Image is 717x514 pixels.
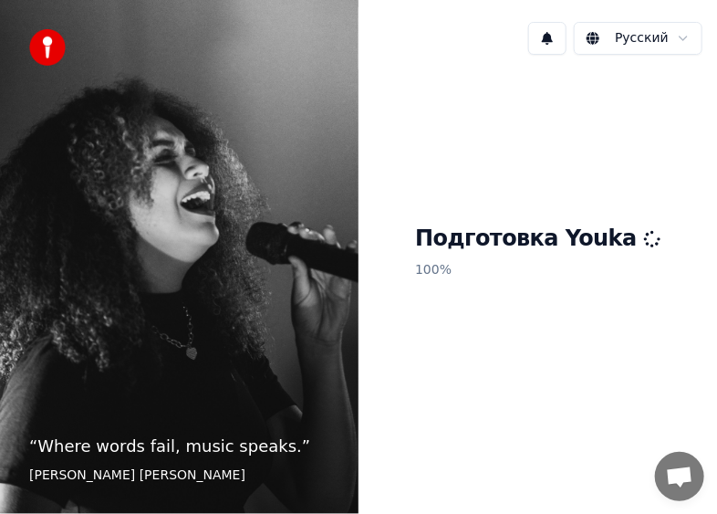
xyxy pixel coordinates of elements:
[655,452,704,501] a: Открытый чат
[29,434,329,459] p: “ Where words fail, music speaks. ”
[415,225,660,254] h1: Подготовка Youka
[415,254,660,287] p: 100 %
[29,467,329,485] footer: [PERSON_NAME] [PERSON_NAME]
[29,29,66,66] img: youka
